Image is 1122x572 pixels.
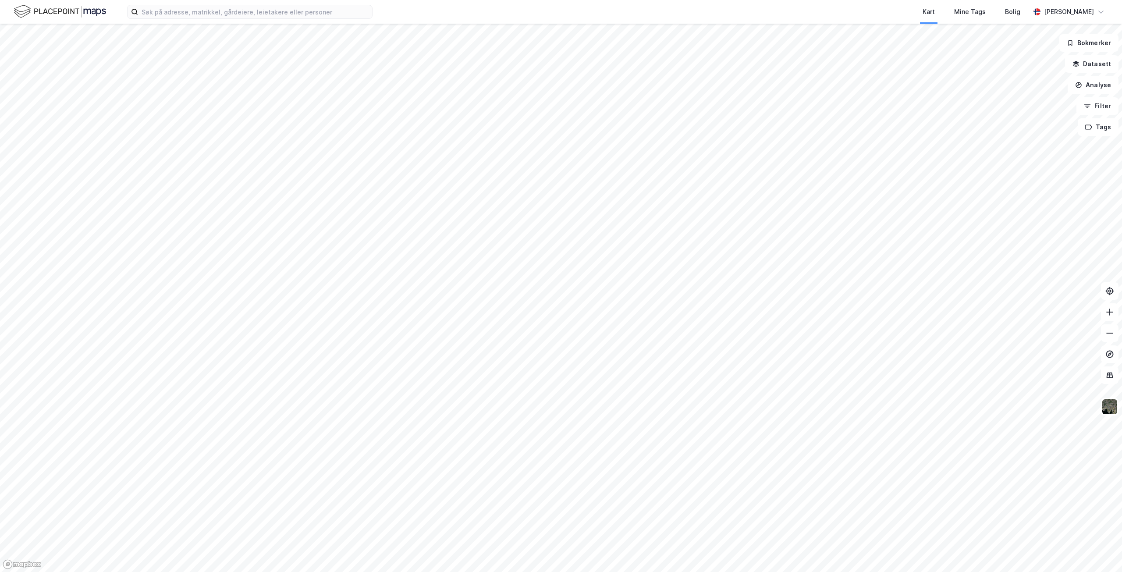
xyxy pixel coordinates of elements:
button: Tags [1078,118,1118,136]
div: Bolig [1005,7,1020,17]
input: Søk på adresse, matrikkel, gårdeiere, leietakere eller personer [138,5,372,18]
div: Mine Tags [954,7,986,17]
img: logo.f888ab2527a4732fd821a326f86c7f29.svg [14,4,106,19]
button: Bokmerker [1059,34,1118,52]
div: Kart [923,7,935,17]
div: Kontrollprogram for chat [1078,530,1122,572]
div: [PERSON_NAME] [1044,7,1094,17]
a: Mapbox homepage [3,559,41,569]
img: 9k= [1101,398,1118,415]
iframe: Chat Widget [1078,530,1122,572]
button: Analyse [1068,76,1118,94]
button: Datasett [1065,55,1118,73]
button: Filter [1076,97,1118,115]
